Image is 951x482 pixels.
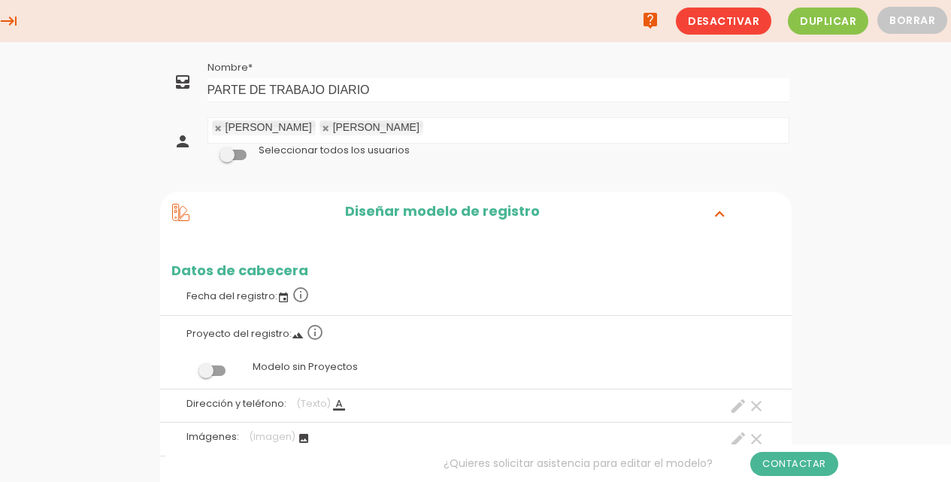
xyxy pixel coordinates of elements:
h2: Diseñar modelo de registro [189,204,695,223]
i: landscape [292,329,304,341]
span: Duplicar [788,8,868,35]
a: create [729,430,747,448]
label: Fecha del registro: [171,278,780,311]
i: person [174,132,192,150]
i: live_help [641,5,659,35]
h2: Datos de cabecera [160,263,792,278]
div: [PERSON_NAME] [333,123,419,132]
span: (Texto) [296,397,331,410]
label: Proyecto del registro: [171,316,780,349]
i: all_inbox [174,73,192,91]
i: event [277,292,289,304]
a: clear [747,430,765,448]
div: [PERSON_NAME] [226,123,312,132]
a: clear [747,397,765,415]
span: Desactivar [676,8,771,35]
span: (Imagen) [249,430,295,443]
i: expand_more [707,204,731,223]
a: Contactar [750,452,838,476]
label: Seleccionar todos los usuarios [259,144,410,157]
i: info_outline [292,286,310,304]
span: Dirección y teléfono: [186,397,286,410]
i: image [298,432,310,444]
i: format_color_text [333,399,345,411]
span: Imágenes: [186,430,239,443]
a: live_help [635,5,665,35]
button: Borrar [877,7,947,34]
i: info_outline [306,323,324,341]
a: create [729,397,747,415]
label: Modelo sin Proyectos [171,353,780,381]
label: Nombre [207,61,253,74]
